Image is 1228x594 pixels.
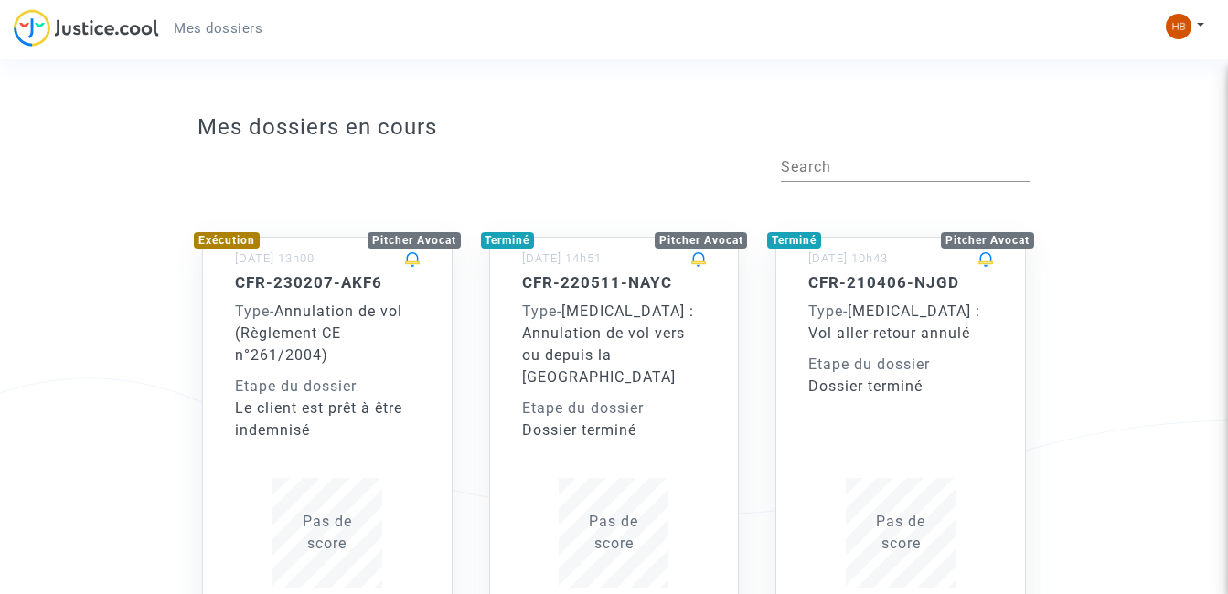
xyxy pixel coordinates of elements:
div: Etape du dossier [235,376,420,398]
span: [MEDICAL_DATA] : Vol aller-retour annulé [808,302,980,342]
h5: CFR-230207-AKF6 [235,273,420,292]
div: Exécution [194,232,260,249]
span: Pas de score [589,513,638,552]
div: Le client est prêt à être indemnisé [235,398,420,441]
span: Mes dossiers [174,20,262,37]
div: Dossier terminé [808,376,993,398]
span: Pas de score [876,513,925,552]
small: [DATE] 10h43 [808,251,888,265]
div: Pitcher Avocat [368,232,461,249]
h5: CFR-220511-NAYC [522,273,707,292]
div: Terminé [767,232,821,249]
small: [DATE] 13h00 [235,251,315,265]
small: [DATE] 14h51 [522,251,602,265]
span: Type [522,302,557,320]
span: - [235,302,274,320]
span: [MEDICAL_DATA] : Annulation de vol vers ou depuis la [GEOGRAPHIC_DATA] [522,302,694,386]
div: Etape du dossier [808,354,993,376]
div: Dossier terminé [522,419,707,441]
div: Pitcher Avocat [941,232,1034,249]
span: Type [235,302,270,320]
span: - [522,302,561,320]
span: Pas de score [303,513,352,552]
img: jc-logo.svg [14,9,159,47]
div: Etape du dossier [522,398,707,419]
div: Terminé [481,232,535,249]
img: 00ed9a99d28c14031c24cbf863064447 [1166,14,1191,39]
span: Annulation de vol (Règlement CE n°261/2004) [235,302,402,364]
h3: Mes dossiers en cours [198,114,1030,141]
h5: CFR-210406-NJGD [808,273,993,292]
span: - [808,302,848,320]
div: Pitcher Avocat [655,232,748,249]
a: Mes dossiers [159,15,277,42]
span: Type [808,302,843,320]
